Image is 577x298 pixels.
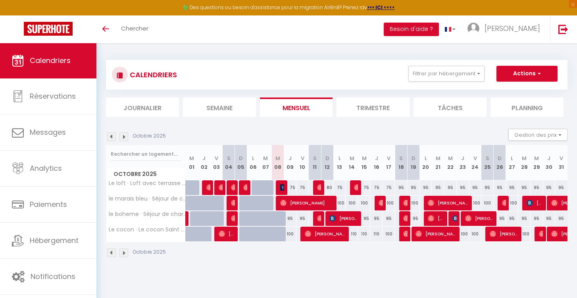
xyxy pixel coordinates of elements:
[329,211,358,226] span: [PERSON_NAME]
[407,180,419,195] div: 95
[133,248,166,256] p: Octobre 2025
[305,226,346,241] span: [PERSON_NAME]
[108,180,187,186] span: Le loft · Loft avec terrasse au pied du château
[560,155,563,162] abbr: V
[506,145,518,180] th: 27
[412,155,415,162] abbr: D
[506,211,518,226] div: 95
[367,4,395,11] strong: >>> ICI <<<<
[527,195,543,210] span: [PERSON_NAME] do Amaral
[432,180,444,195] div: 95
[284,227,296,241] div: 100
[280,180,284,195] span: [PERSON_NAME]
[189,155,194,162] abbr: M
[317,211,321,226] span: [PERSON_NAME]
[219,180,223,195] span: [PERSON_NAME]
[358,180,370,195] div: 75
[469,196,481,210] div: 100
[30,163,62,173] span: Analytics
[403,195,407,210] span: [PERSON_NAME]
[296,145,309,180] th: 10
[30,199,67,209] span: Paiements
[358,227,370,241] div: 110
[461,155,464,162] abbr: J
[128,66,177,84] h3: CALENDRIERS
[247,145,260,180] th: 06
[485,23,540,33] span: [PERSON_NAME]
[275,155,280,162] abbr: M
[183,97,256,117] li: Semaine
[543,180,555,195] div: 95
[301,155,304,162] abbr: V
[490,97,564,117] li: Planning
[543,211,555,226] div: 95
[494,145,506,180] th: 26
[358,211,370,226] div: 95
[407,196,419,210] div: 100
[457,227,469,241] div: 100
[494,211,506,226] div: 95
[399,155,403,162] abbr: S
[231,195,235,210] span: [PERSON_NAME]
[260,145,272,180] th: 07
[473,155,477,162] abbr: V
[531,180,543,195] div: 95
[403,226,407,241] span: [PERSON_NAME]
[555,145,567,180] th: 31
[428,211,444,226] span: [PERSON_NAME]
[407,211,419,226] div: 95
[383,227,395,241] div: 100
[457,145,469,180] th: 23
[206,180,210,195] span: [PERSON_NAME]
[481,196,494,210] div: 100
[379,195,383,210] span: [PERSON_NAME]
[210,145,223,180] th: 03
[280,195,333,210] span: [PERSON_NAME]
[469,180,481,195] div: 95
[407,145,419,180] th: 19
[543,145,555,180] th: 30
[522,155,527,162] abbr: M
[106,168,185,180] span: Octobre 2025
[121,24,148,32] span: Chercher
[272,145,284,180] th: 08
[284,180,296,195] div: 75
[462,15,550,43] a: ... [PERSON_NAME]
[346,227,358,241] div: 110
[496,66,558,82] button: Actions
[346,145,358,180] th: 14
[498,155,502,162] abbr: D
[383,211,395,226] div: 85
[555,211,567,226] div: 95
[425,155,427,162] abbr: L
[465,211,494,226] span: [PERSON_NAME]
[296,180,309,195] div: 75
[531,145,543,180] th: 29
[288,155,292,162] abbr: J
[350,155,354,162] abbr: M
[457,180,469,195] div: 95
[333,145,346,180] th: 13
[508,129,567,141] button: Gestion des prix
[452,211,456,226] span: [PERSON_NAME]
[243,180,247,195] span: [PERSON_NAME]
[444,145,456,180] th: 22
[375,155,378,162] abbr: J
[252,155,254,162] abbr: L
[30,55,71,65] span: Calendriers
[333,180,346,195] div: 75
[534,155,539,162] abbr: M
[223,145,235,180] th: 04
[219,226,235,241] span: [PERSON_NAME]
[346,196,358,210] div: 100
[108,211,187,217] span: le boheme · Séjour de charme au bohème
[133,132,166,140] p: Octobre 2025
[186,145,198,180] th: 01
[481,180,494,195] div: 95
[30,91,76,101] span: Réservations
[414,97,487,117] li: Tâches
[370,227,383,241] div: 110
[432,145,444,180] th: 21
[502,195,506,210] span: [PERSON_NAME]
[106,97,179,117] li: Journalier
